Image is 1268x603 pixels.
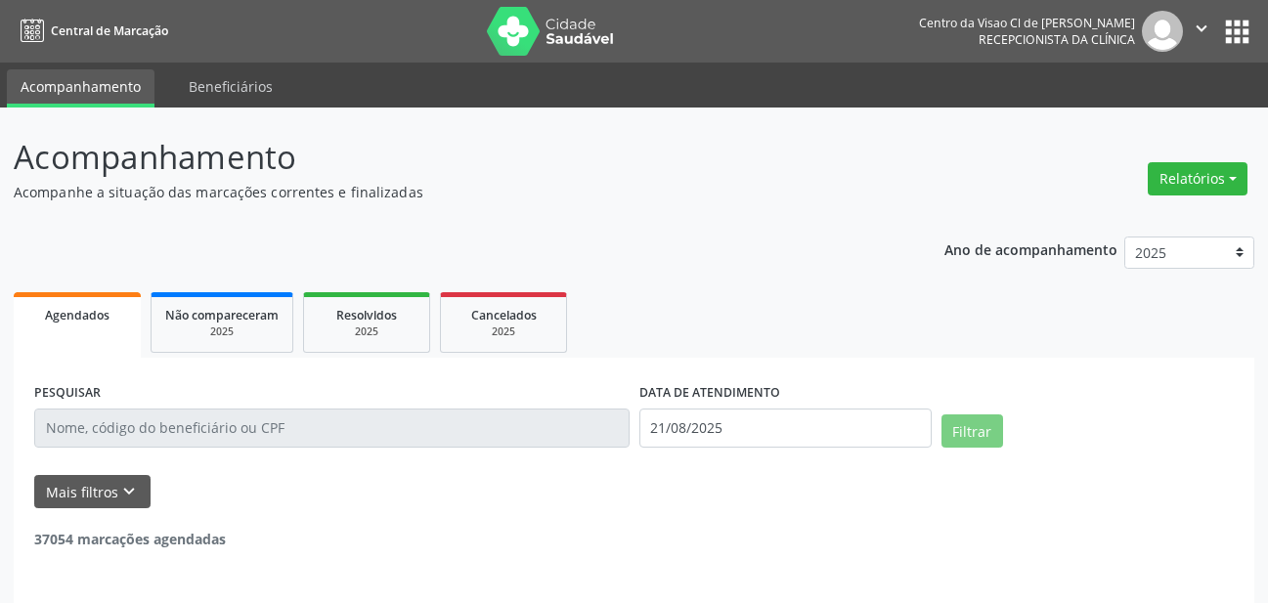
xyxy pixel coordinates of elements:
div: Centro da Visao Cl de [PERSON_NAME] [919,15,1135,31]
strong: 37054 marcações agendadas [34,530,226,548]
label: PESQUISAR [34,378,101,409]
button: Filtrar [941,414,1003,448]
a: Acompanhamento [7,69,154,108]
p: Acompanhamento [14,133,882,182]
span: Central de Marcação [51,22,168,39]
div: 2025 [165,324,279,339]
span: Recepcionista da clínica [979,31,1135,48]
button: Relatórios [1148,162,1247,195]
div: 2025 [455,324,552,339]
span: Não compareceram [165,307,279,323]
input: Selecione um intervalo [639,409,932,448]
button: Mais filtroskeyboard_arrow_down [34,475,151,509]
button:  [1183,11,1220,52]
label: DATA DE ATENDIMENTO [639,378,780,409]
button: apps [1220,15,1254,49]
span: Resolvidos [336,307,397,323]
a: Beneficiários [175,69,286,104]
a: Central de Marcação [14,15,168,47]
input: Nome, código do beneficiário ou CPF [34,409,630,448]
img: img [1142,11,1183,52]
span: Agendados [45,307,109,323]
i:  [1191,18,1212,39]
div: 2025 [318,324,415,339]
i: keyboard_arrow_down [118,481,140,502]
p: Acompanhe a situação das marcações correntes e finalizadas [14,182,882,202]
p: Ano de acompanhamento [944,237,1117,261]
span: Cancelados [471,307,537,323]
